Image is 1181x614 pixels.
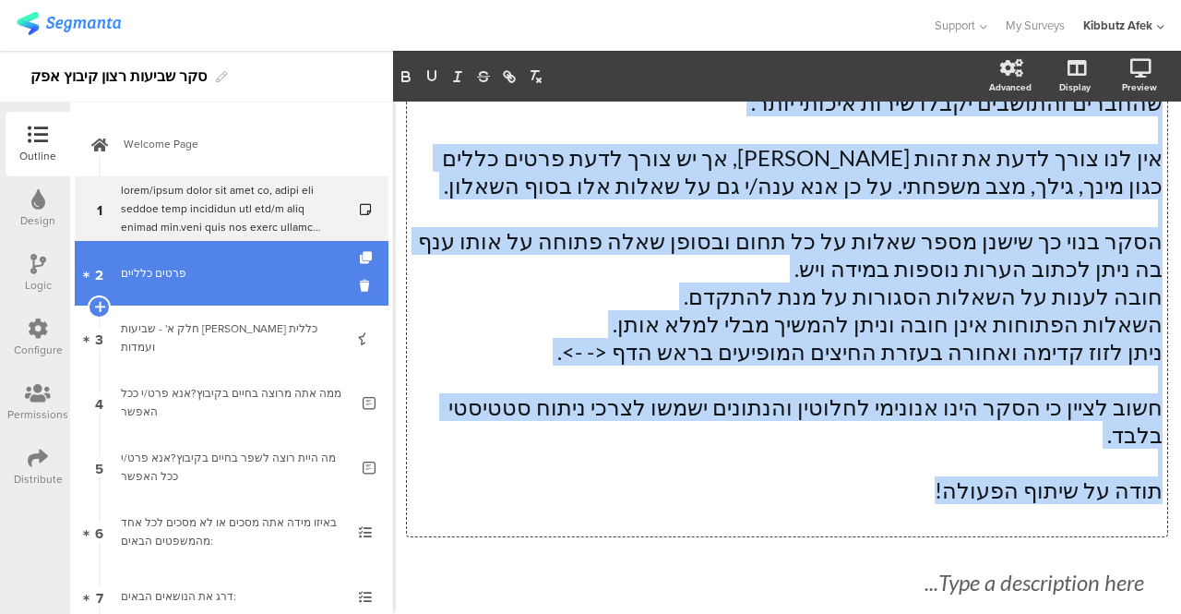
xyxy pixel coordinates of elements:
div: Preview [1122,80,1157,94]
p: חשוב לציין כי הסקר הינו אנונימי לחלוטין והנתונים ישמשו לצרכי ניתוח סטטיסטי בלבד. [412,393,1163,449]
span: 7 [96,586,103,607]
span: 3 [95,328,103,348]
span: Support [935,17,975,34]
span: 6 [95,522,103,542]
span: 1 [97,199,102,219]
div: חלק א' - שביעות רצון כללית ועמדות [121,319,341,356]
a: 5 מה היית רוצה לשפר בחיים בקיבוץ?אנא פרט/י ככל האפשר [75,435,388,500]
div: פרטים כלליים [121,264,341,283]
div: Display [1059,80,1091,94]
div: לחברי/תושבי קיבוץ אפק שלום רב, לפניך סקר שביעות רצון מהשירותים כפי שאת/ה חווה בקיבוץ אפק.הסקר נער... [121,181,341,236]
span: 5 [95,457,103,477]
a: 1 lorem/ipsum dolor sit amet co, adipi eli seddoe temp incididun utl etd/m aliq enimad min.veni q... [75,176,388,241]
p: השאלות הפתוחות אינן חובה וניתן להמשיך מבלי למלא אותן. [412,310,1163,338]
p: אין לנו צורך לדעת את זהות [PERSON_NAME], אך יש צורך לדעת פרטים כללים כגון מינך, גילך, מצב משפחתי.... [412,144,1163,199]
a: Welcome Page [75,112,388,176]
div: Kibbutz Afek [1083,17,1152,34]
div: Permissions [7,406,68,423]
p: ניתן לזוז קדימה ואחורה בעזרת החיצים המופיעים בראש הדף <- ->. [412,338,1163,366]
span: 2 [95,263,103,283]
i: Duplicate [360,252,376,264]
div: סקר שביעות רצון קיבוץ אפק [30,62,207,91]
div: באיזו מידה אתה מסכים או לא מסכים לכל אחד מהמשפטים הבאים: [121,513,341,550]
p: תודה על שיתוף הפעולה! [412,476,1163,504]
a: 3 חלק א' - שביעות [PERSON_NAME] כללית ועמדות [75,306,388,370]
div: Logic [25,277,52,294]
div: Advanced [989,80,1032,94]
div: Design [20,212,55,229]
span: Welcome Page [124,135,360,153]
a: 4 ממה אתה מרוצה בחיים בקיבוץ?אנא פרט/י ככל האפשר [75,370,388,435]
a: 2 פרטים כלליים [75,241,388,306]
div: Distribute [14,471,63,488]
div: דרג את הנושאים הבאים: [121,587,341,606]
div: ממה אתה מרוצה בחיים בקיבוץ?אנא פרט/י ככל האפשר [121,384,349,421]
p: חובה לענות על השאלות הסגורות על מנת להתקדם. [412,283,1163,310]
a: 6 באיזו מידה אתה מסכים או לא מסכים לכל אחד מהמשפטים הבאים: [75,500,388,564]
p: הסקר בנוי כך שישנן מספר שאלות על כל תחום ובסופן שאלה פתוחה על אותו ענף בה ניתן לכתוב הערות נוספות... [412,227,1163,283]
div: Outline [19,148,56,164]
span: 4 [95,392,103,413]
i: Delete [360,277,376,295]
div: מה היית רוצה לשפר בחיים בקיבוץ?אנא פרט/י ככל האפשר [121,449,349,486]
div: Configure [14,342,63,358]
img: segmanta logo [17,12,121,35]
div: Type a description here... [430,569,1144,596]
